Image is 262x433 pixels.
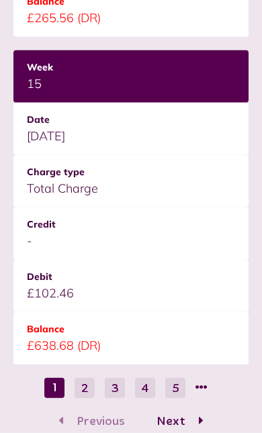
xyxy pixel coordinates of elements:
td: £638.68 (DR) [13,312,249,365]
button: Go to page 2 [75,378,95,398]
td: [DATE] [13,103,249,155]
td: £102.46 [13,260,249,312]
button: Go to page 4 [135,378,155,398]
td: - [13,207,249,260]
span: Next [146,416,195,428]
button: Go to page 2 [142,412,208,432]
button: Go to page 3 [105,378,125,398]
button: Go to page 5 [165,378,185,398]
td: 15 [13,50,249,103]
td: Total Charge [13,155,249,207]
